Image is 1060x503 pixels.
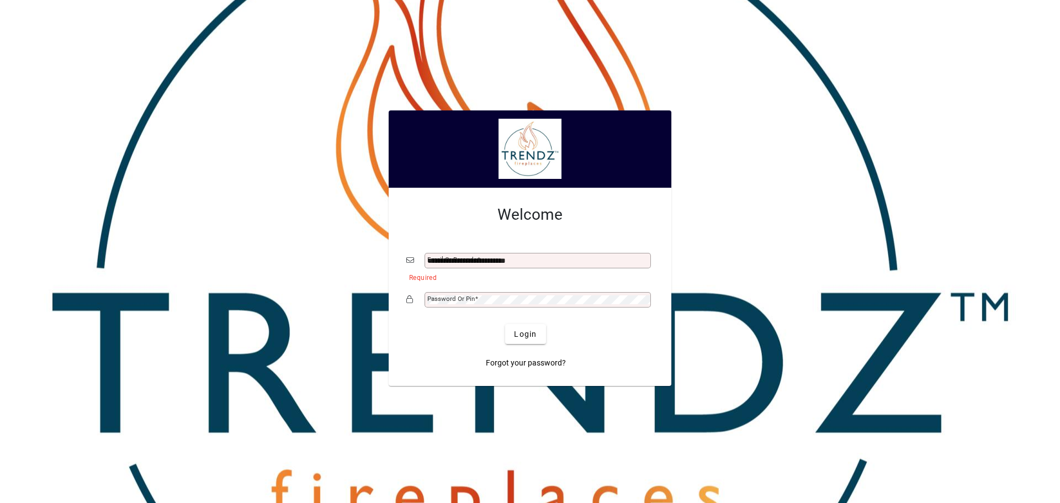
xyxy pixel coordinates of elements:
a: Forgot your password? [481,353,570,373]
mat-error: Required [409,271,645,283]
button: Login [505,324,545,344]
mat-label: Password or Pin [427,295,475,303]
h2: Welcome [406,205,654,224]
mat-label: Email or Barcode [427,256,477,263]
span: Login [514,329,537,340]
span: Forgot your password? [486,357,566,369]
